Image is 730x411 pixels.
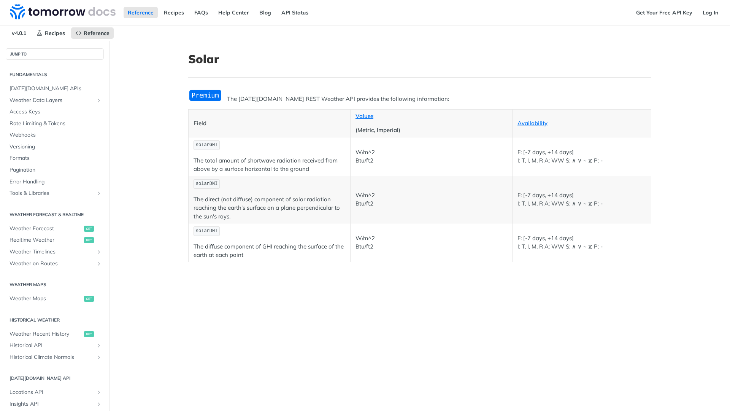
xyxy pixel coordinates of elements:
span: Weather Forecast [10,225,82,233]
button: Show subpages for Locations API [96,389,102,395]
a: Versioning [6,141,104,153]
span: Insights API [10,400,94,408]
p: The direct (not diffuse) component of solar radiation reaching the earth's surface on a plane per... [194,195,345,221]
span: get [84,296,94,302]
a: Formats [6,153,104,164]
span: Realtime Weather [10,236,82,244]
span: Pagination [10,166,102,174]
span: Access Keys [10,108,102,116]
h2: Weather Maps [6,281,104,288]
span: Locations API [10,389,94,396]
a: [DATE][DOMAIN_NAME] APIs [6,83,104,94]
a: Weather TimelinesShow subpages for Weather Timelines [6,246,104,258]
span: Weather Maps [10,295,82,303]
p: F: [-7 days, +14 days] I: T, I, M, R A: WW S: ∧ ∨ ~ ⧖ P: - [517,191,646,208]
p: (Metric, Imperial) [355,126,507,135]
span: Error Handling [10,178,102,186]
a: Availability [517,119,547,127]
a: Rate Limiting & Tokens [6,118,104,129]
a: Insights APIShow subpages for Insights API [6,398,104,410]
a: Pagination [6,164,104,176]
button: Show subpages for Tools & Libraries [96,190,102,196]
h2: Weather Forecast & realtime [6,211,104,218]
a: Help Center [214,7,253,18]
span: Webhooks [10,131,102,139]
p: The [DATE][DOMAIN_NAME] REST Weather API provides the following information: [188,95,651,104]
button: Show subpages for Weather Data Layers [96,97,102,104]
span: Tools & Libraries [10,190,94,197]
a: Error Handling [6,176,104,188]
span: v4.0.1 [8,27,30,39]
a: API Status [277,7,313,18]
h2: [DATE][DOMAIN_NAME] API [6,375,104,382]
a: FAQs [190,7,212,18]
a: Recipes [32,27,69,39]
h2: Historical Weather [6,317,104,323]
span: Reference [84,30,109,37]
button: Show subpages for Historical API [96,342,102,349]
a: Recipes [160,7,188,18]
a: Blog [255,7,275,18]
span: Recipes [45,30,65,37]
span: Historical Climate Normals [10,354,94,361]
button: Show subpages for Historical Climate Normals [96,354,102,360]
p: F: [-7 days, +14 days] I: T, I, M, R A: WW S: ∧ ∨ ~ ⧖ P: - [517,148,646,165]
span: get [84,237,94,243]
a: Access Keys [6,106,104,118]
span: Historical API [10,342,94,349]
img: Tomorrow.io Weather API Docs [10,4,116,19]
p: F: [-7 days, +14 days] I: T, I, M, R A: WW S: ∧ ∨ ~ ⧖ P: - [517,234,646,251]
a: Weather Data LayersShow subpages for Weather Data Layers [6,95,104,106]
a: Historical APIShow subpages for Historical API [6,340,104,351]
span: [DATE][DOMAIN_NAME] APIs [10,85,102,92]
a: Historical Climate NormalsShow subpages for Historical Climate Normals [6,352,104,363]
span: get [84,226,94,232]
code: solarDHI [194,226,220,236]
button: Show subpages for Insights API [96,401,102,407]
a: Locations APIShow subpages for Locations API [6,387,104,398]
p: The diffuse component of GHI reaching the surface of the earth at each point [194,242,345,260]
a: Weather Forecastget [6,223,104,234]
a: Realtime Weatherget [6,234,104,246]
h1: Solar [188,52,651,66]
span: get [84,331,94,337]
button: Show subpages for Weather on Routes [96,261,102,267]
a: Reference [71,27,114,39]
p: The total amount of shortwave radiation received from above by a surface horizontal to the ground [194,156,345,174]
a: Reference [124,7,158,18]
a: Weather on RoutesShow subpages for Weather on Routes [6,258,104,269]
h2: Fundamentals [6,71,104,78]
p: W/m^2 Btu/ft2 [355,234,507,251]
span: Versioning [10,143,102,151]
span: Weather Recent History [10,330,82,338]
span: Weather Timelines [10,248,94,256]
a: Webhooks [6,129,104,141]
button: JUMP TO [6,48,104,60]
code: solarGHI [194,140,220,150]
span: Formats [10,155,102,162]
code: solarDNI [194,179,220,189]
a: Log In [698,7,722,18]
button: Show subpages for Weather Timelines [96,249,102,255]
p: W/m^2 Btu/ft2 [355,148,507,165]
p: Field [194,119,345,128]
a: Values [355,112,373,119]
span: Rate Limiting & Tokens [10,120,102,127]
a: Tools & LibrariesShow subpages for Tools & Libraries [6,188,104,199]
a: Weather Mapsget [6,293,104,304]
a: Weather Recent Historyget [6,328,104,340]
p: W/m^2 Btu/ft2 [355,191,507,208]
a: Get Your Free API Key [632,7,697,18]
span: Weather on Routes [10,260,94,268]
span: Weather Data Layers [10,97,94,104]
